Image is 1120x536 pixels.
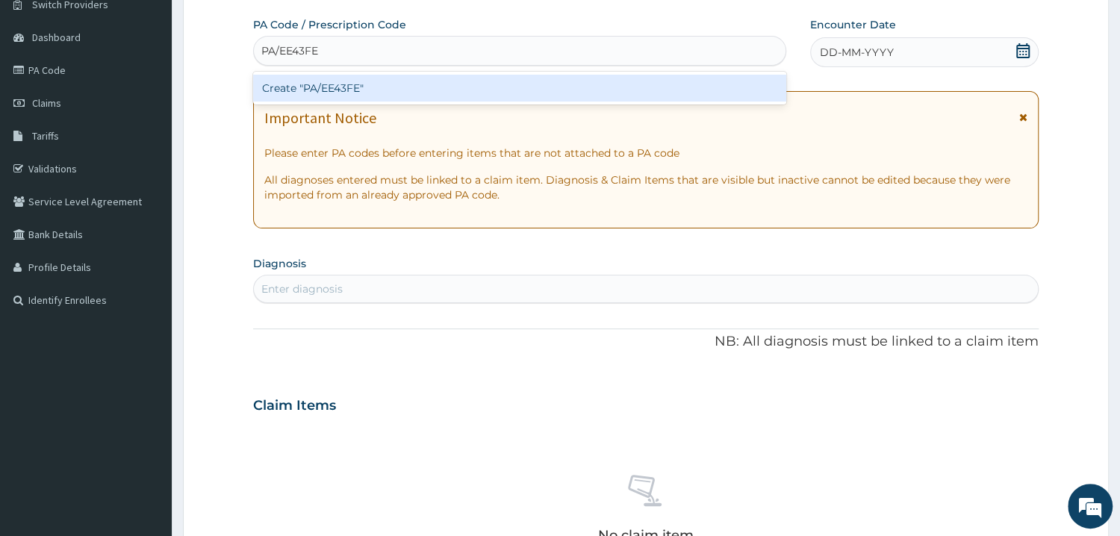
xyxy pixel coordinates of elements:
[7,368,284,420] textarea: Type your message and hit 'Enter'
[78,84,251,103] div: Chat with us now
[264,172,1027,202] p: All diagnoses entered must be linked to a claim item. Diagnosis & Claim Items that are visible bu...
[32,129,59,143] span: Tariffs
[264,146,1027,161] p: Please enter PA codes before entering items that are not attached to a PA code
[32,96,61,110] span: Claims
[810,17,896,32] label: Encounter Date
[253,17,406,32] label: PA Code / Prescription Code
[820,45,894,60] span: DD-MM-YYYY
[253,75,786,102] div: Create "PA/EE43FE"
[264,110,376,126] h1: Important Notice
[253,398,336,414] h3: Claim Items
[261,281,343,296] div: Enter diagnosis
[253,332,1039,352] p: NB: All diagnosis must be linked to a claim item
[253,256,306,271] label: Diagnosis
[245,7,281,43] div: Minimize live chat window
[87,168,206,319] span: We're online!
[28,75,60,112] img: d_794563401_company_1708531726252_794563401
[32,31,81,44] span: Dashboard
